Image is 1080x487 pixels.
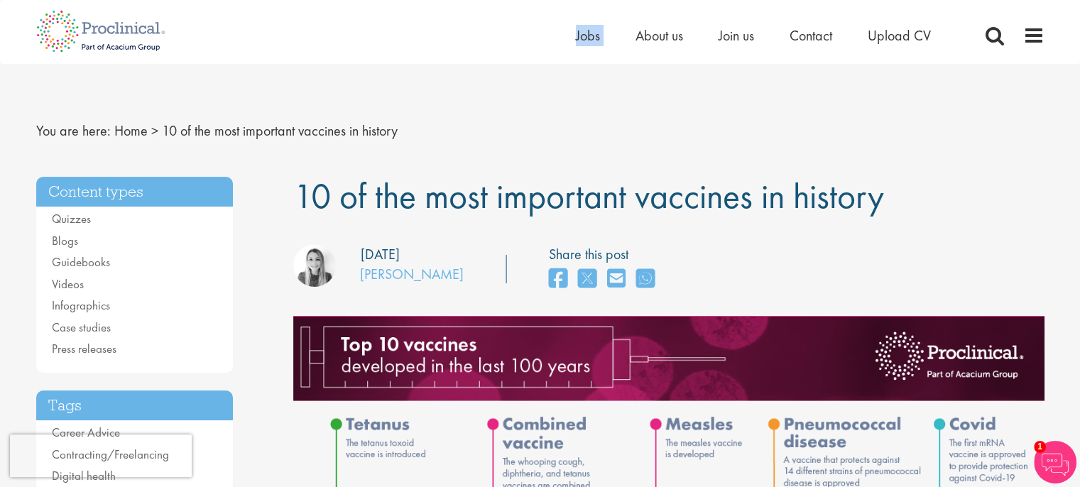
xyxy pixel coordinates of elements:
[636,264,655,295] a: share on whats app
[1034,441,1046,453] span: 1
[549,264,567,295] a: share on facebook
[52,319,111,335] a: Case studies
[52,233,78,248] a: Blogs
[576,26,600,45] a: Jobs
[52,211,91,226] a: Quizzes
[114,121,148,140] a: breadcrumb link
[636,26,683,45] a: About us
[36,390,234,421] h3: Tags
[52,276,84,292] a: Videos
[578,264,596,295] a: share on twitter
[293,244,336,287] img: Hannah Burke
[719,26,754,45] a: Join us
[607,264,626,295] a: share on email
[151,121,158,140] span: >
[36,121,111,140] span: You are here:
[293,173,884,219] span: 10 of the most important vaccines in history
[36,177,234,207] h3: Content types
[549,244,662,265] label: Share this post
[52,297,110,313] a: Infographics
[10,434,192,477] iframe: reCAPTCHA
[790,26,832,45] a: Contact
[52,425,120,440] a: Career Advice
[361,244,400,265] div: [DATE]
[868,26,931,45] a: Upload CV
[360,265,464,283] a: [PERSON_NAME]
[52,341,116,356] a: Press releases
[52,254,110,270] a: Guidebooks
[162,121,398,140] span: 10 of the most important vaccines in history
[1034,441,1076,483] img: Chatbot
